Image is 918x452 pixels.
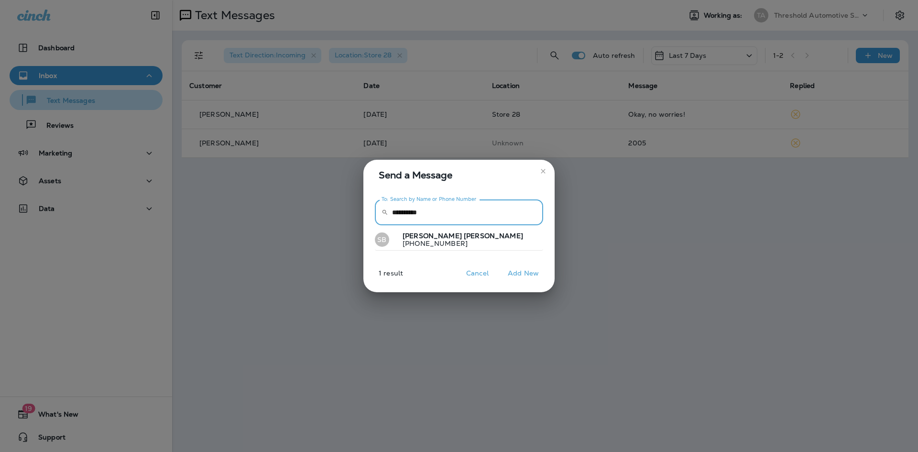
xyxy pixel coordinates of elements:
button: SB[PERSON_NAME] [PERSON_NAME][PHONE_NUMBER] [375,229,543,251]
label: To: Search by Name or Phone Number [382,196,477,203]
span: [PERSON_NAME] [464,232,523,240]
button: Cancel [459,266,495,281]
span: [PERSON_NAME] [403,232,462,240]
button: Add New [503,266,544,281]
p: 1 result [360,269,403,285]
p: [PHONE_NUMBER] [395,240,523,247]
span: Send a Message [379,167,543,183]
button: close [535,164,551,179]
div: SB [375,232,389,247]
